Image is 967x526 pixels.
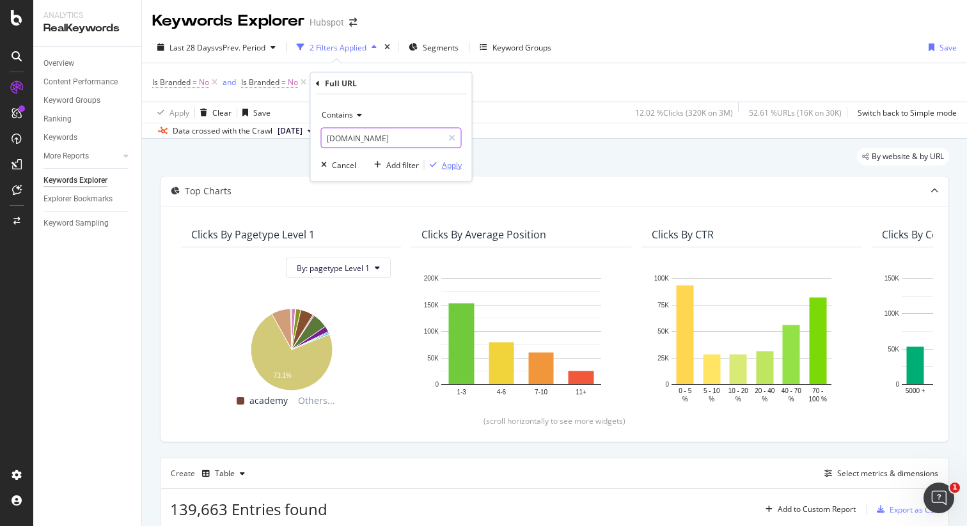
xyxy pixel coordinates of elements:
[837,468,938,479] div: Select metrics & dimensions
[199,73,209,91] span: No
[43,174,132,187] a: Keywords Explorer
[193,77,197,88] span: =
[43,174,107,187] div: Keywords Explorer
[43,75,132,89] a: Content Performance
[332,159,356,170] div: Cancel
[43,131,132,144] a: Keywords
[310,16,344,29] div: Hubspot
[819,466,938,481] button: Select metrics & dimensions
[223,77,236,88] div: and
[421,272,621,405] svg: A chart.
[249,393,288,408] span: academy
[171,463,250,484] div: Create
[435,381,439,388] text: 0
[535,389,547,396] text: 7-10
[475,37,556,58] button: Keyword Groups
[950,483,960,493] span: 1
[288,73,298,91] span: No
[169,107,189,118] div: Apply
[760,499,856,520] button: Add to Custom Report
[657,302,669,309] text: 75K
[895,381,899,388] text: 0
[857,148,949,166] div: legacy label
[665,381,669,388] text: 0
[43,112,72,126] div: Ranking
[191,302,391,393] svg: A chart.
[704,387,720,394] text: 5 - 10
[404,37,464,58] button: Segments
[152,77,191,88] span: Is Branded
[492,42,551,53] div: Keyword Groups
[215,42,265,53] span: vs Prev. Period
[286,258,391,278] button: By: pagetype Level 1
[809,396,827,403] text: 100 %
[293,393,340,408] span: Others...
[888,346,899,353] text: 50K
[906,387,925,394] text: 5000 +
[43,21,131,36] div: RealKeywords
[197,463,250,484] button: Table
[939,42,957,53] div: Save
[654,275,670,282] text: 100K
[858,107,957,118] div: Switch back to Simple mode
[782,387,802,394] text: 40 - 70
[316,159,356,171] button: Cancel
[43,57,132,70] a: Overview
[152,10,304,32] div: Keywords Explorer
[152,37,281,58] button: Last 28 DaysvsPrev. Period
[170,499,327,520] span: 139,663 Entries found
[272,123,318,139] button: [DATE]
[169,42,215,53] span: Last 28 Days
[173,125,272,137] div: Data crossed with the Crawl
[241,77,279,88] span: Is Branded
[762,396,767,403] text: %
[309,75,360,90] button: Add Filter
[890,504,939,515] div: Export as CSV
[43,10,131,21] div: Analytics
[657,328,669,335] text: 50K
[253,107,271,118] div: Save
[679,387,691,394] text: 0 - 5
[152,102,189,123] button: Apply
[185,185,232,197] div: Top Charts
[576,389,586,396] text: 11+
[421,228,546,241] div: Clicks By Average Position
[278,125,303,137] span: 2025 Sep. 23rd
[872,499,939,520] button: Export as CSV
[215,470,235,477] div: Table
[369,159,419,171] button: Add filter
[872,153,944,160] span: By website & by URL
[191,228,315,241] div: Clicks By pagetype Level 1
[652,228,714,241] div: Clicks By CTR
[853,102,957,123] button: Switch back to Simple mode
[43,94,132,107] a: Keyword Groups
[933,387,951,394] text: 1000 -
[812,387,823,394] text: 70 -
[778,506,856,513] div: Add to Custom Report
[43,150,120,163] a: More Reports
[237,102,271,123] button: Save
[349,18,357,27] div: arrow-right-arrow-left
[728,387,749,394] text: 10 - 20
[427,355,439,362] text: 50K
[43,217,132,230] a: Keyword Sampling
[43,217,109,230] div: Keyword Sampling
[424,275,439,282] text: 200K
[425,159,462,171] button: Apply
[924,37,957,58] button: Save
[43,192,132,206] a: Explorer Bookmarks
[382,41,393,54] div: times
[657,355,669,362] text: 25K
[386,159,419,170] div: Add filter
[310,42,366,53] div: 2 Filters Applied
[43,94,100,107] div: Keyword Groups
[176,415,933,426] div: (scroll horizontally to see more widgets)
[442,159,462,170] div: Apply
[709,396,714,403] text: %
[749,107,842,118] div: 52.61 % URLs ( 16K on 30K )
[322,109,353,120] span: Contains
[274,373,292,380] text: 73.1%
[652,272,851,405] svg: A chart.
